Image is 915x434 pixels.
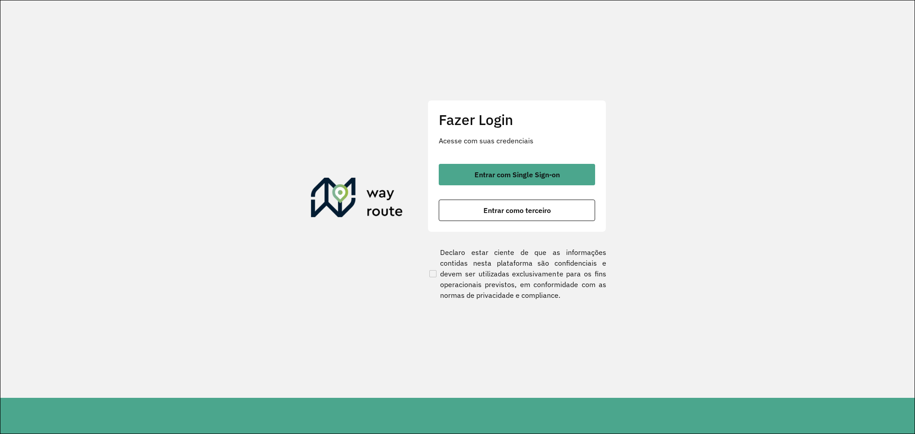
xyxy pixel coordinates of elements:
span: Entrar com Single Sign-on [474,171,560,178]
button: button [439,200,595,221]
label: Declaro estar ciente de que as informações contidas nesta plataforma são confidenciais e devem se... [428,247,606,300]
img: Roteirizador AmbevTech [311,178,403,221]
button: button [439,164,595,185]
span: Entrar como terceiro [483,207,551,214]
p: Acesse com suas credenciais [439,135,595,146]
h2: Fazer Login [439,111,595,128]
